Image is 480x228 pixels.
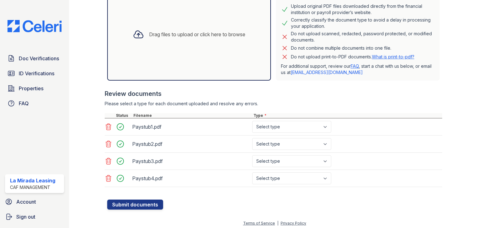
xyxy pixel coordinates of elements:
[5,67,64,80] a: ID Verifications
[115,113,132,118] div: Status
[2,20,67,32] img: CE_Logo_Blue-a8612792a0a2168367f1c8372b55b34899dd931a85d93a1a3d3e32e68fde9ad4.png
[291,44,391,52] div: Do not combine multiple documents into one file.
[5,52,64,65] a: Doc Verifications
[2,196,67,208] a: Account
[291,31,435,43] div: Do not upload scanned, redacted, password protected, or modified documents.
[291,17,435,29] div: Correctly classify the document type to avoid a delay in processing your application.
[281,63,435,76] p: For additional support, review our , start a chat with us below, or email us at
[132,156,250,166] div: Paystub3.pdf
[291,70,363,75] a: [EMAIL_ADDRESS][DOMAIN_NAME]
[132,113,252,118] div: Filename
[2,211,67,223] a: Sign out
[19,100,29,107] span: FAQ
[107,200,163,210] button: Submit documents
[105,89,442,98] div: Review documents
[10,184,55,191] div: CAF Management
[132,139,250,149] div: Paystub2.pdf
[19,55,59,62] span: Doc Verifications
[16,213,35,221] span: Sign out
[351,63,359,69] a: FAQ
[252,113,442,118] div: Type
[277,221,278,226] div: |
[372,54,414,59] a: What is print-to-pdf?
[16,198,36,206] span: Account
[132,122,250,132] div: Paystub1.pdf
[5,82,64,95] a: Properties
[291,3,435,16] div: Upload original PDF files downloaded directly from the financial institution or payroll provider’...
[149,31,245,38] div: Drag files to upload or click here to browse
[105,101,442,107] div: Please select a type for each document uploaded and resolve any errors.
[19,85,43,92] span: Properties
[291,54,414,60] p: Do not upload print-to-PDF documents.
[281,221,306,226] a: Privacy Policy
[132,173,250,183] div: Paystub4.pdf
[243,221,275,226] a: Terms of Service
[10,177,55,184] div: La Mirada Leasing
[5,97,64,110] a: FAQ
[19,70,54,77] span: ID Verifications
